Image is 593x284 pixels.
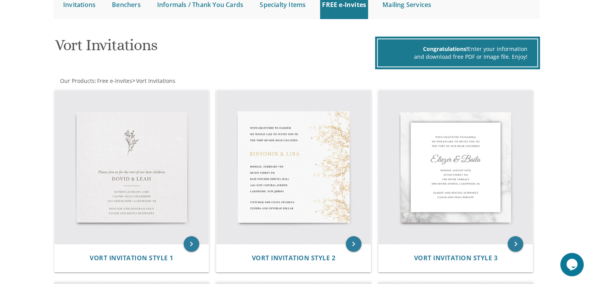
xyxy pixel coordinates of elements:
h1: Vort Invitations [55,37,373,60]
img: Vort Invitation Style 3 [379,90,533,244]
div: : [53,77,297,85]
span: > [132,77,175,84]
span: Vort Invitation Style 1 [90,254,173,262]
a: Vort Invitation Style 2 [252,254,336,262]
img: Vort Invitation Style 1 [55,90,209,244]
a: Vort Invitations [135,77,175,84]
div: and download free PDF or Image file. Enjoy! [388,53,528,61]
span: Congratulations! [423,45,468,53]
a: Free e-Invites [96,77,132,84]
a: keyboard_arrow_right [508,236,523,252]
iframe: chat widget [560,253,585,276]
span: Vort Invitation Style 3 [414,254,497,262]
a: Our Products [59,77,95,84]
a: keyboard_arrow_right [184,236,199,252]
a: keyboard_arrow_right [346,236,361,252]
a: Vort Invitation Style 1 [90,254,173,262]
a: Vort Invitation Style 3 [414,254,497,262]
span: Vort Invitation Style 2 [252,254,336,262]
div: Enter your information [388,45,528,53]
span: Free e-Invites [97,77,132,84]
span: Vort Invitations [136,77,175,84]
img: Vort Invitation Style 2 [216,90,371,244]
